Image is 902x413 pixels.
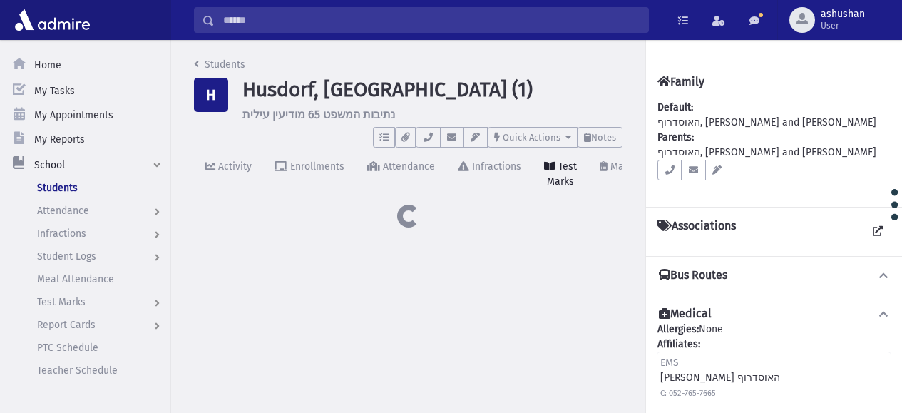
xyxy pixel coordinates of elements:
[263,148,356,203] a: Enrollments
[660,355,780,400] div: [PERSON_NAME] האוסדרוף
[37,228,86,240] span: Infractions
[34,59,61,71] span: Home
[215,7,648,33] input: Search
[242,78,622,102] h1: Husdorf, [GEOGRAPHIC_DATA] (1)
[591,132,616,143] span: Notes
[608,160,637,173] div: Marks
[503,132,560,143] span: Quick Actions
[657,131,694,143] b: Parents:
[657,338,700,350] b: Affiliates:
[660,389,716,398] small: C: 052-765-7665
[37,364,118,377] span: Teacher Schedule
[657,101,693,113] b: Default:
[657,323,699,335] b: Allergies:
[588,148,649,203] a: Marks
[657,219,736,245] h4: Associations
[821,20,865,31] span: User
[659,307,712,322] h4: Medical
[37,273,114,285] span: Meal Attendance
[488,127,578,148] button: Quick Actions
[865,219,891,245] a: View all Associations
[533,148,588,203] a: Test Marks
[34,133,85,146] span: My Reports
[380,160,435,173] div: Attendance
[11,6,93,34] img: AdmirePro
[578,127,622,148] button: Notes
[547,160,577,188] div: Test Marks
[194,78,228,112] div: H
[194,57,245,78] nav: breadcrumb
[215,160,252,173] div: Activity
[657,322,891,403] div: None
[657,268,891,283] button: Bus Routes
[657,100,891,195] div: האוסדרוף, [PERSON_NAME] and [PERSON_NAME] האוסדרוף, [PERSON_NAME] and [PERSON_NAME]
[194,148,263,203] a: Activity
[287,160,344,173] div: Enrollments
[37,205,89,217] span: Attendance
[37,296,86,308] span: Test Marks
[469,160,521,173] div: Infractions
[659,268,727,283] h4: Bus Routes
[37,182,78,194] span: Students
[660,357,679,369] span: EMS
[194,58,245,71] a: Students
[657,75,704,88] h4: Family
[37,250,96,262] span: Student Logs
[356,148,446,203] a: Attendance
[242,108,622,121] h6: נתיבות המשפט 65 מודיעין עילית
[37,342,98,354] span: PTC Schedule
[37,319,96,331] span: Report Cards
[34,85,75,97] span: My Tasks
[446,148,533,203] a: Infractions
[34,109,113,121] span: My Appointments
[34,159,65,171] span: School
[821,9,865,20] span: ashushan
[657,307,891,322] button: Medical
